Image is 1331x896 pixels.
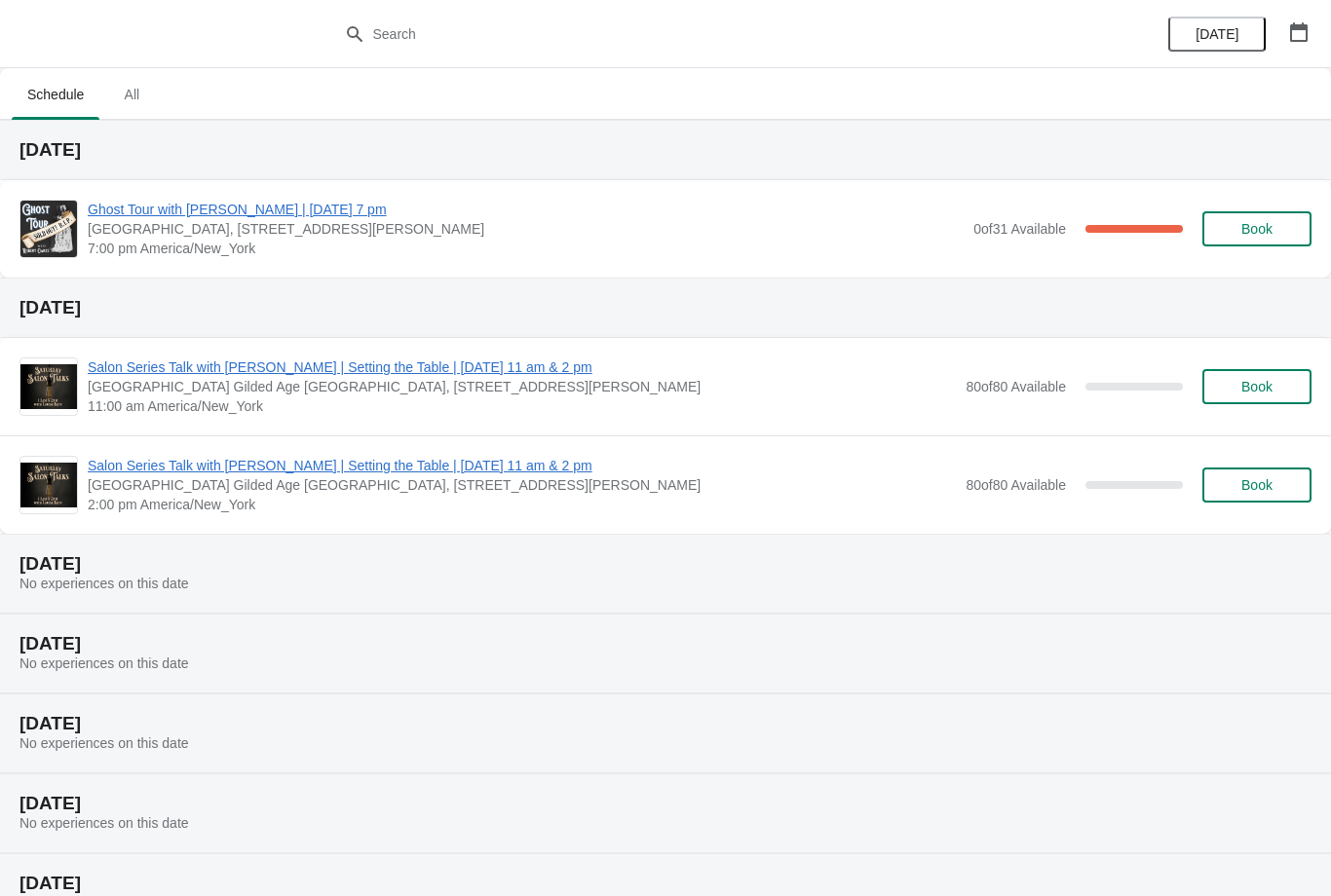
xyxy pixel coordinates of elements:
[20,364,77,409] img: Salon Series Talk with Louise Levy | Setting the Table | September 27 at 11 am & 2 pm | Ventfort ...
[1202,467,1312,503] button: Book
[20,463,77,507] img: Salon Series Talk with Louise Levy | Setting the Table | September 27 at 11 am & 2 pm | Ventfort ...
[88,475,956,495] span: [GEOGRAPHIC_DATA] Gilded Age [GEOGRAPHIC_DATA], [STREET_ADDRESS][PERSON_NAME]
[1168,17,1266,52] button: [DATE]
[88,357,956,377] span: Salon Series Talk with [PERSON_NAME] | Setting the Table | [DATE] 11 am & 2 pm
[973,221,1066,237] span: 0 of 31 Available
[1202,369,1312,404] button: Book
[12,77,99,112] span: Schedule
[1202,211,1312,246] button: Book
[19,634,1312,653] h2: [DATE]
[88,200,964,219] span: Ghost Tour with [PERSON_NAME] | [DATE] 7 pm
[19,140,1312,160] h2: [DATE]
[19,655,189,671] span: No experiences on this date
[88,495,956,514] span: 2:00 pm America/New_York
[966,379,1066,394] span: 80 of 80 Available
[19,554,1312,574] h2: [DATE]
[88,456,956,475] span: Salon Series Talk with [PERSON_NAME] | Setting the Table | [DATE] 11 am & 2 pm
[88,239,964,258] span: 7:00 pm America/New_York
[1196,26,1238,42] span: [DATE]
[19,735,189,751] span: No experiences on this date
[19,576,189,591] span: No experiences on this date
[88,396,956,416] span: 11:00 am America/New_York
[19,874,1312,893] h2: [DATE]
[19,794,1312,813] h2: [DATE]
[19,815,189,831] span: No experiences on this date
[966,477,1066,493] span: 80 of 80 Available
[372,17,999,52] input: Search
[1241,477,1273,493] span: Book
[88,219,964,239] span: [GEOGRAPHIC_DATA], [STREET_ADDRESS][PERSON_NAME]
[107,77,156,112] span: All
[19,298,1312,317] h2: [DATE]
[88,377,956,396] span: [GEOGRAPHIC_DATA] Gilded Age [GEOGRAPHIC_DATA], [STREET_ADDRESS][PERSON_NAME]
[20,201,77,257] img: Ghost Tour with Robert Oakes | Friday, September 26 at 7 pm | Ventfort Hall, 104 Walker St., Leno...
[1241,221,1273,237] span: Book
[19,714,1312,733] h2: [DATE]
[1241,379,1273,394] span: Book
